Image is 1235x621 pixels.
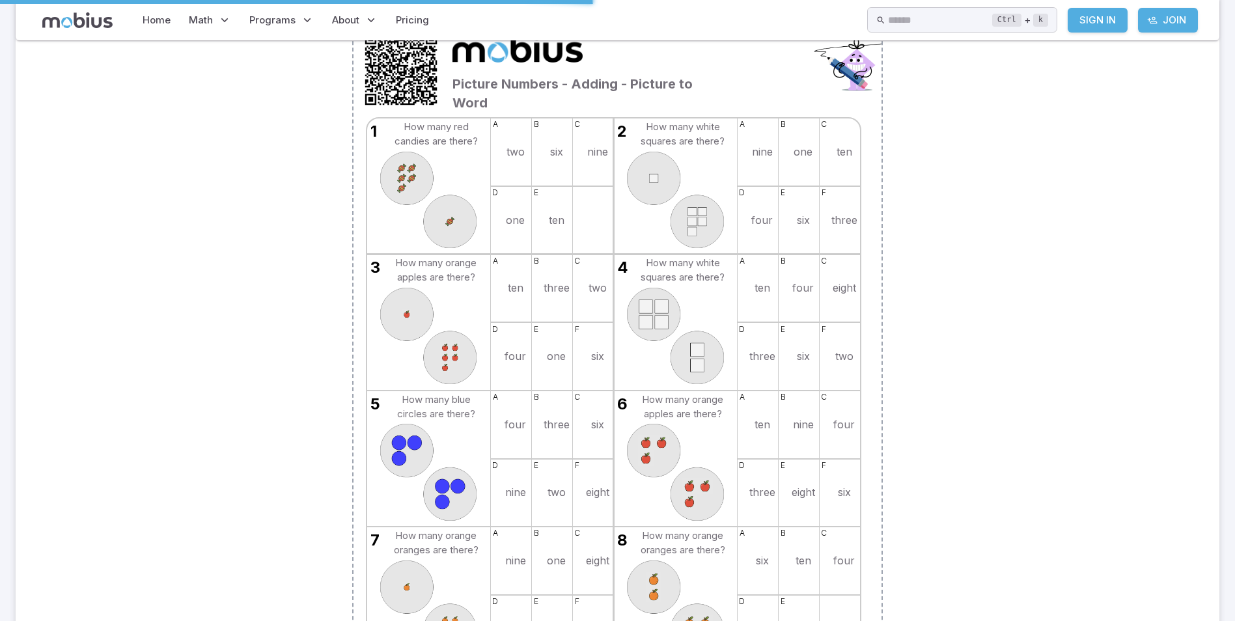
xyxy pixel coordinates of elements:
span: a [491,527,500,539]
td: How many red candies are there? [393,120,479,148]
span: d [491,596,500,607]
span: c [573,118,582,130]
span: e [532,596,541,607]
img: Mobius Math Academy logo [452,27,583,69]
span: b [779,255,788,266]
td: How many orange apples are there? [640,393,726,421]
span: f [573,460,582,471]
td: How many orange apples are there? [393,256,479,284]
td: ten [755,417,770,432]
span: Math [189,13,213,27]
td: ten [549,213,564,228]
td: How many blue circles are there? [393,393,479,421]
td: six [550,145,563,159]
td: four [833,417,855,432]
span: a [738,118,747,130]
span: e [779,460,788,471]
div: + [992,12,1048,28]
span: c [820,118,829,130]
img: An svg image showing a math problem [614,146,737,254]
span: c [573,527,582,539]
td: six [797,213,810,228]
span: f [820,187,829,199]
td: two [835,349,853,364]
img: An svg image showing a math problem [614,418,737,526]
kbd: Ctrl [992,14,1021,27]
span: b [532,391,541,403]
span: b [779,527,788,539]
span: 1 [370,120,377,143]
span: f [573,323,582,335]
a: Pricing [392,5,433,35]
td: two [506,145,525,159]
span: 8 [617,529,628,551]
span: 2 [617,120,627,143]
td: ten [837,145,852,159]
img: An svg image showing a math problem [614,282,737,390]
span: c [820,391,829,403]
td: four [505,349,526,364]
td: four [751,213,773,228]
td: How many white squares are there? [640,120,726,148]
span: c [573,391,582,403]
span: b [532,527,541,539]
span: d [491,323,500,335]
td: six [591,417,604,432]
span: a [738,527,747,539]
td: eight [833,281,856,296]
td: one [547,349,566,364]
td: three [544,417,570,432]
td: two [548,485,566,500]
span: 7 [370,529,380,551]
span: d [738,596,747,607]
a: Join [1138,8,1198,33]
td: four [505,417,526,432]
span: b [779,391,788,403]
td: six [591,349,604,364]
td: two [589,281,607,296]
td: ten [796,553,811,568]
span: f [820,323,829,335]
td: six [838,485,851,500]
span: d [738,187,747,199]
img: NameDiamond.png [728,27,894,92]
td: three [749,349,775,364]
span: Programs [249,13,296,27]
td: eight [586,553,609,568]
td: eight [792,485,815,500]
span: d [491,460,500,471]
td: one [547,553,566,568]
td: nine [587,145,608,159]
span: a [738,391,747,403]
img: An svg image showing a math problem [367,282,490,390]
span: e [532,187,541,199]
a: Sign In [1068,8,1128,33]
span: c [820,255,829,266]
span: 5 [370,393,380,415]
td: six [756,553,769,568]
td: three [544,281,570,296]
td: nine [505,485,526,500]
span: a [491,255,500,266]
td: one [506,213,525,228]
a: Home [139,5,174,35]
td: How many orange oranges are there? [393,529,479,557]
td: three [749,485,775,500]
td: four [833,553,855,568]
span: d [738,460,747,471]
span: a [491,391,500,403]
span: d [738,323,747,335]
span: a [738,255,747,266]
span: 6 [617,393,628,415]
td: ten [508,281,523,296]
td: nine [752,145,773,159]
span: b [532,118,541,130]
td: How many white squares are there? [640,256,726,284]
span: 4 [617,256,628,279]
div: Picture Numbers - Adding - Picture to Word [449,23,724,112]
span: e [532,460,541,471]
span: d [491,187,500,199]
span: e [779,323,788,335]
span: b [532,255,541,266]
span: 3 [370,256,380,279]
